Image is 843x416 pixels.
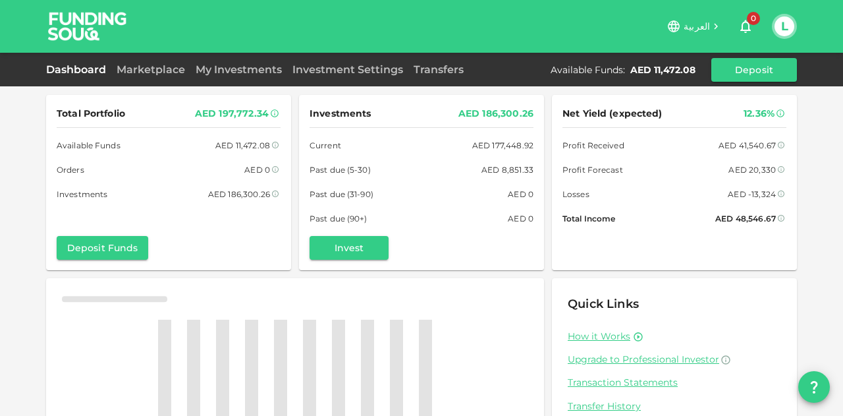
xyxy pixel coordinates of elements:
div: AED -13,324 [728,187,776,201]
button: L [775,16,794,36]
span: 0 [747,12,760,25]
button: question [798,371,830,403]
a: Transaction Statements [568,376,781,389]
a: Transfer History [568,400,781,413]
a: Investment Settings [287,63,408,76]
span: Past due (90+) [310,212,367,225]
span: Total Income [562,212,615,225]
div: AED 177,448.92 [472,138,533,152]
div: AED 11,472.08 [215,138,270,152]
span: Upgrade to Professional Investor [568,353,719,365]
span: Past due (5-30) [310,163,371,177]
span: Orders [57,163,84,177]
span: Losses [562,187,589,201]
div: AED 0 [244,163,270,177]
div: AED 41,540.67 [719,138,776,152]
a: My Investments [190,63,287,76]
div: 12.36% [744,105,775,122]
div: AED 197,772.34 [195,105,269,122]
div: AED 11,472.08 [630,63,695,76]
a: Marketplace [111,63,190,76]
span: العربية [684,20,710,32]
a: Dashboard [46,63,111,76]
button: Deposit Funds [57,236,148,260]
div: AED 186,300.26 [458,105,533,122]
a: How it Works [568,330,630,343]
a: Transfers [408,63,469,76]
div: AED 0 [508,187,533,201]
span: Net Yield (expected) [562,105,663,122]
span: Investments [57,187,107,201]
button: Invest [310,236,389,260]
button: Deposit [711,58,797,82]
div: AED 0 [508,212,533,225]
span: Profit Forecast [562,163,623,177]
span: Total Portfolio [57,105,125,122]
div: AED 20,330 [728,163,776,177]
button: 0 [732,13,759,40]
div: AED 48,546.67 [715,212,776,225]
span: Past due (31-90) [310,187,373,201]
div: AED 186,300.26 [208,187,270,201]
div: Available Funds : [551,63,625,76]
span: Available Funds [57,138,121,152]
span: Profit Received [562,138,624,152]
span: Current [310,138,341,152]
span: Investments [310,105,371,122]
span: Quick Links [568,297,639,311]
a: Upgrade to Professional Investor [568,353,781,366]
div: AED 8,851.33 [481,163,533,177]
